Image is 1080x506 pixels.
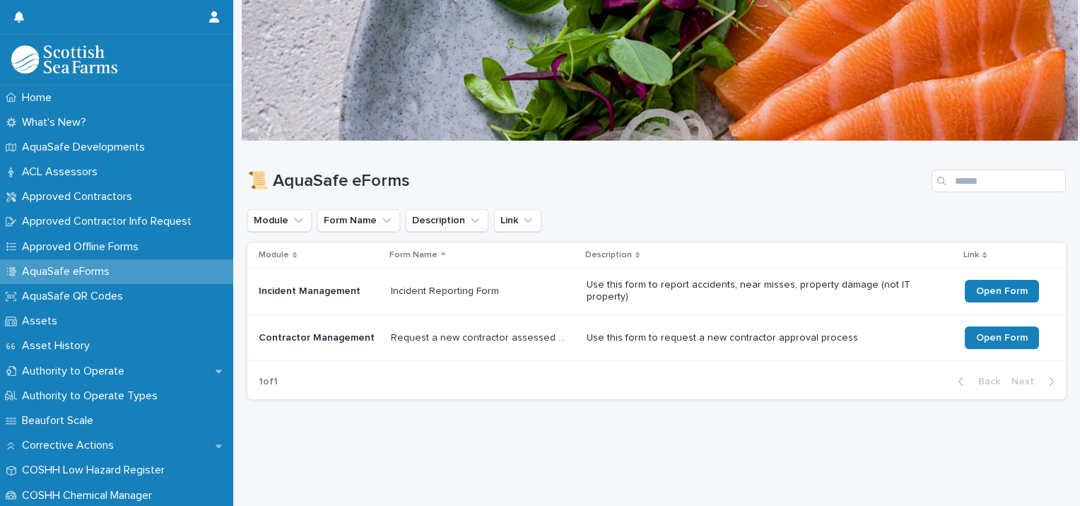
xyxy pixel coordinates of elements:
img: bPIBxiqnSb2ggTQWdOVV [11,45,117,73]
p: Request a new contractor assessed and approved [391,329,570,344]
p: Use this form to request a new contractor approval process [587,332,940,344]
tr: Incident ManagementIncident Reporting FormIncident Reporting Form Use this form to report acciden... [247,268,1066,315]
span: Next [1011,377,1043,387]
p: Assets [16,314,69,328]
span: Back [970,377,1000,387]
p: COSHH Chemical Manager [16,489,163,502]
p: Incident Reporting Form [391,283,502,298]
p: Approved Contractors [16,190,143,204]
p: Contractor Management [259,332,380,344]
p: Link [963,247,979,263]
button: Next [1006,375,1066,388]
button: Back [946,375,1006,388]
p: Use this form to report accidents, near misses, property damage (not IT property) [587,279,940,303]
button: Form Name [317,209,400,232]
p: Corrective Actions [16,439,125,452]
p: ACL Assessors [16,165,109,179]
p: Approved Offline Forms [16,240,150,254]
button: Module [247,209,312,232]
p: What's New? [16,116,98,129]
p: Asset History [16,339,101,353]
a: Open Form [965,280,1039,302]
h1: 📜 AquaSafe eForms [247,171,926,192]
p: Approved Contractor Info Request [16,215,203,228]
p: Description [585,247,632,263]
p: Authority to Operate [16,365,136,378]
span: Open Form [976,333,1028,343]
p: Authority to Operate Types [16,389,169,403]
p: AquaSafe eForms [16,265,121,278]
p: AquaSafe QR Codes [16,290,134,303]
p: AquaSafe Developments [16,141,156,154]
p: Incident Management [259,286,380,298]
button: Description [406,209,488,232]
a: Open Form [965,326,1039,349]
button: Link [494,209,541,232]
p: 1 of 1 [247,365,289,399]
p: COSHH Low Hazard Register [16,464,176,477]
tr: Contractor ManagementRequest a new contractor assessed and approvedRequest a new contractor asses... [247,314,1066,360]
input: Search [932,170,1066,192]
p: Home [16,91,63,105]
p: Module [259,247,289,263]
p: Form Name [389,247,438,263]
p: Beaufort Scale [16,414,105,428]
span: Open Form [976,286,1028,296]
